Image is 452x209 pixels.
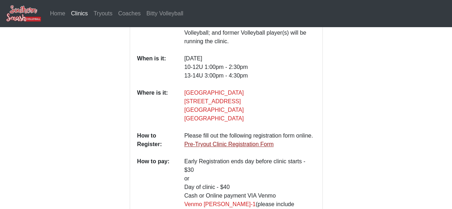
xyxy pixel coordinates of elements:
a: Coaches [115,6,144,21]
dt: How to Register: [132,131,179,157]
img: Southern Smash Volleyball [6,5,41,22]
p: Please fill out the following registration form online. [184,131,315,149]
dt: When is it: [132,54,179,89]
a: Bitty Volleyball [144,6,186,21]
p: [DATE] 10-12U 1:00pm - 2:30pm 13-14U 3:00pm - 4:30pm [184,54,315,80]
a: Pre-Tryout Clinic Registration Form [184,141,274,147]
a: Home [47,6,68,21]
a: [GEOGRAPHIC_DATA][STREET_ADDRESS][GEOGRAPHIC_DATA][GEOGRAPHIC_DATA] [184,90,244,121]
dt: Where is it: [132,89,179,131]
a: Venmo [PERSON_NAME]-1 [184,201,256,207]
a: Tryouts [91,6,115,21]
a: Clinics [68,6,91,21]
